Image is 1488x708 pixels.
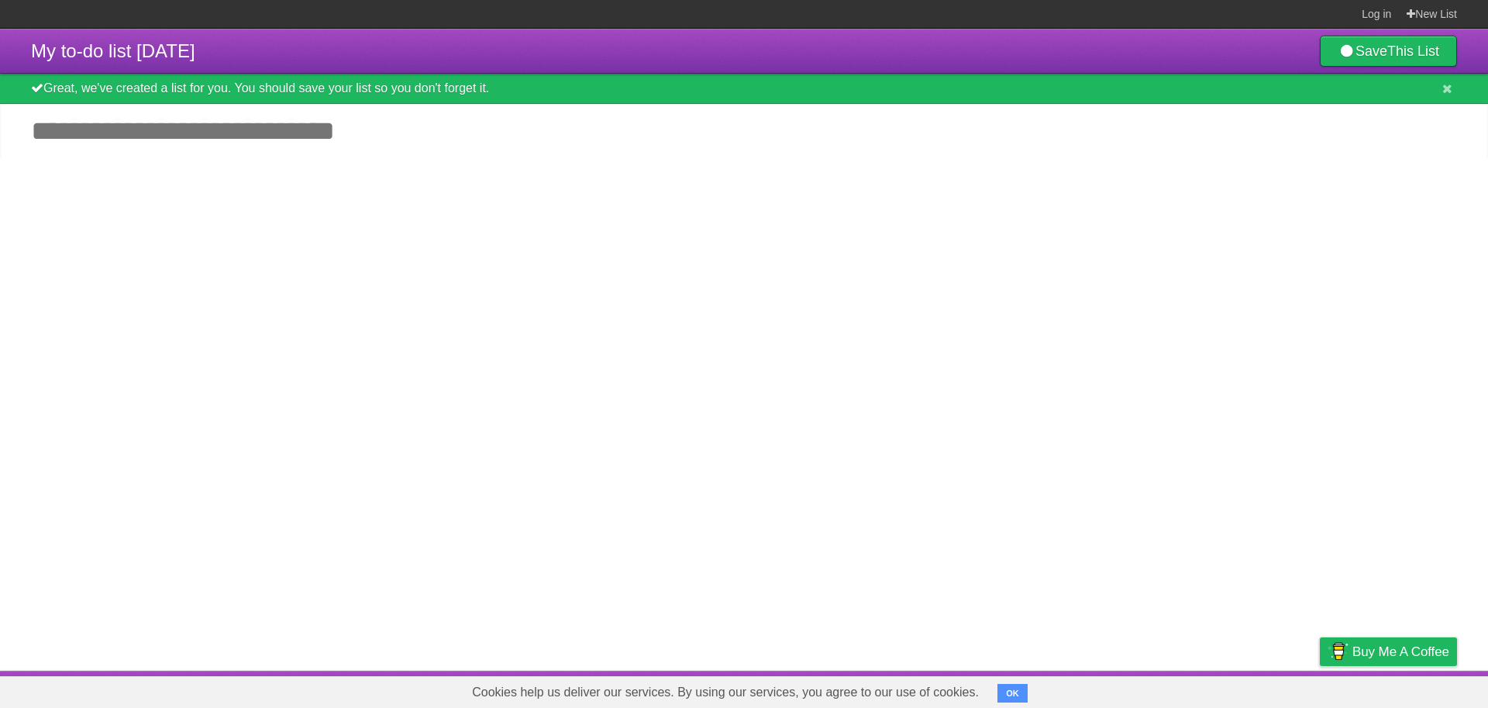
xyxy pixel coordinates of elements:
a: Buy me a coffee [1320,637,1457,666]
a: Suggest a feature [1359,675,1457,704]
span: My to-do list [DATE] [31,40,195,61]
span: Cookies help us deliver our services. By using our services, you agree to our use of cookies. [456,677,994,708]
span: Buy me a coffee [1352,638,1449,665]
a: SaveThis List [1320,36,1457,67]
a: Privacy [1300,675,1340,704]
a: Developers [1165,675,1228,704]
a: Terms [1247,675,1281,704]
b: This List [1387,43,1439,59]
a: About [1114,675,1146,704]
button: OK [997,684,1028,703]
img: Buy me a coffee [1328,638,1348,665]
